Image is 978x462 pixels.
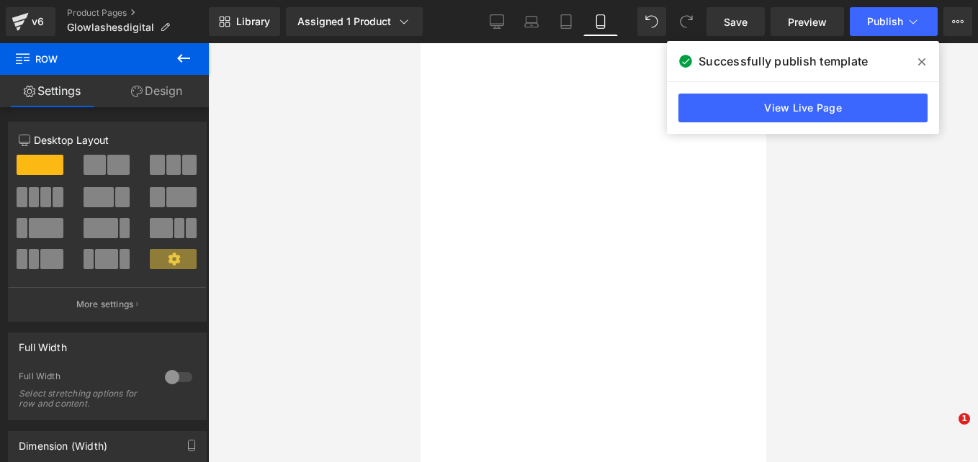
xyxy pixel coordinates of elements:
[67,7,209,19] a: Product Pages
[236,15,270,28] span: Library
[6,7,55,36] a: v6
[549,7,583,36] a: Tablet
[672,7,701,36] button: Redo
[19,333,67,353] div: Full Width
[14,43,158,75] span: Row
[959,413,970,425] span: 1
[67,22,154,33] span: Glowlashesdigital
[76,298,134,311] p: More settings
[771,7,844,36] a: Preview
[29,12,47,31] div: v6
[943,7,972,36] button: More
[19,389,148,409] div: Select stretching options for row and content.
[788,14,827,30] span: Preview
[9,287,206,321] button: More settings
[480,7,514,36] a: Desktop
[19,432,107,452] div: Dimension (Width)
[724,14,748,30] span: Save
[929,413,964,448] iframe: Intercom live chat
[583,7,618,36] a: Mobile
[297,14,411,29] div: Assigned 1 Product
[637,7,666,36] button: Undo
[850,7,938,36] button: Publish
[104,75,209,107] a: Design
[19,371,151,386] div: Full Width
[867,16,903,27] span: Publish
[19,132,196,148] p: Desktop Layout
[699,53,868,70] span: Successfully publish template
[514,7,549,36] a: Laptop
[209,7,280,36] a: New Library
[678,94,928,122] a: View Live Page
